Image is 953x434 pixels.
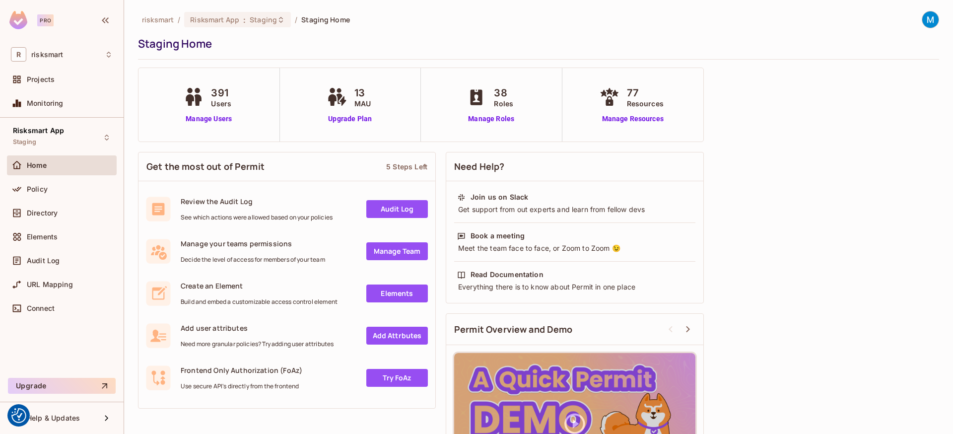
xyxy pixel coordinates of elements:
a: Audit Log [366,200,428,218]
span: Create an Element [181,281,338,290]
a: Manage Team [366,242,428,260]
div: Get support from out experts and learn from fellow devs [457,205,692,215]
span: R [11,47,26,62]
span: Monitoring [27,99,64,107]
div: Book a meeting [471,231,525,241]
div: Pro [37,14,54,26]
a: Manage Users [181,114,236,124]
span: Connect [27,304,55,312]
span: Users [211,98,231,109]
a: Manage Resources [597,114,669,124]
span: Risksmart App [190,15,239,24]
span: 391 [211,85,231,100]
span: Review the Audit Log [181,197,333,206]
span: Staging [13,138,36,146]
div: Join us on Slack [471,192,528,202]
span: Permit Overview and Demo [454,323,573,336]
img: SReyMgAAAABJRU5ErkJggg== [9,11,27,29]
div: Meet the team face to face, or Zoom to Zoom 😉 [457,243,692,253]
span: Staging [250,15,277,24]
span: Audit Log [27,257,60,265]
span: Resources [627,98,664,109]
span: Directory [27,209,58,217]
span: Use secure API's directly from the frontend [181,382,302,390]
a: Upgrade Plan [325,114,376,124]
img: Matt Rudd [922,11,939,28]
a: Elements [366,285,428,302]
span: Need more granular policies? Try adding user attributes [181,340,334,348]
span: Help & Updates [27,414,80,422]
span: Need Help? [454,160,505,173]
span: 13 [354,85,371,100]
span: the active workspace [142,15,174,24]
span: Staging Home [301,15,350,24]
button: Consent Preferences [11,408,26,423]
span: Frontend Only Authorization (FoAz) [181,365,302,375]
a: Try FoAz [366,369,428,387]
div: Everything there is to know about Permit in one place [457,282,692,292]
span: See which actions were allowed based on your policies [181,214,333,221]
span: Policy [27,185,48,193]
a: Add Attrbutes [366,327,428,345]
li: / [295,15,297,24]
span: Home [27,161,47,169]
span: Risksmart App [13,127,64,135]
span: URL Mapping [27,281,73,289]
span: Roles [494,98,513,109]
div: Read Documentation [471,270,544,280]
span: Elements [27,233,58,241]
span: Build and embed a customizable access control element [181,298,338,306]
span: Manage your teams permissions [181,239,325,248]
span: : [243,16,246,24]
img: Revisit consent button [11,408,26,423]
span: 77 [627,85,664,100]
div: 5 Steps Left [386,162,427,171]
span: Projects [27,75,55,83]
span: 38 [494,85,513,100]
span: Decide the level of access for members of your team [181,256,325,264]
span: Workspace: risksmart [31,51,63,59]
span: Add user attributes [181,323,334,333]
a: Manage Roles [464,114,518,124]
li: / [178,15,180,24]
button: Upgrade [8,378,116,394]
span: MAU [354,98,371,109]
span: Get the most out of Permit [146,160,265,173]
div: Staging Home [138,36,934,51]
